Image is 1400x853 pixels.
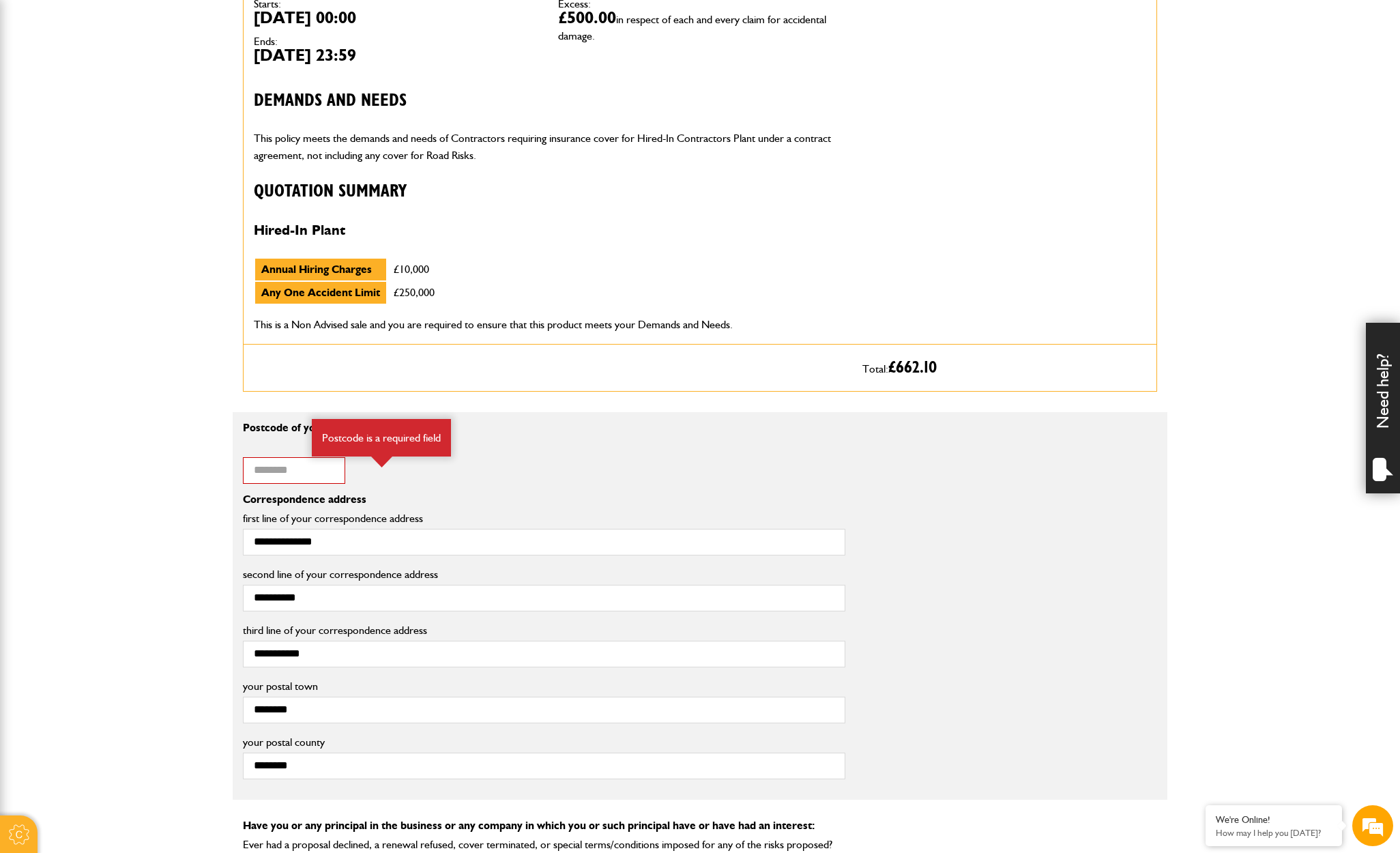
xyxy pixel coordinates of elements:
[558,13,826,42] span: in respect of each and every claim for accidental damage.
[243,820,1157,831] p: Have you or any principal in the business or any company in which you or such principal have or h...
[896,360,937,376] span: 662.10
[888,360,937,376] span: £
[254,91,842,112] h3: Demands and needs
[1216,828,1332,838] p: How may I help you today?
[243,839,832,850] label: Ever had a proposal declined, a renewal refused, cover terminated, or special terms/conditions im...
[254,47,538,63] dd: [DATE] 23:59
[254,281,387,304] td: Any One Accident Limit
[254,222,842,239] h4: Hired-In Plant
[254,130,842,164] p: This policy meets the demands and needs of Contractors requiring insurance cover for Hired-In Con...
[243,681,845,692] label: your postal town
[387,258,441,281] td: £10,000
[254,182,842,203] h3: Quotation Summary
[254,258,387,281] td: Annual Hiring Charges
[243,569,845,580] label: second line of your correspondence address
[243,494,845,505] p: Correspondence address
[862,355,1146,381] p: Total:
[558,10,842,42] dd: £500.00
[371,457,392,467] img: error-box-arrow.svg
[243,737,845,748] label: your postal county
[243,513,845,524] label: first line of your correspondence address
[254,316,842,334] p: This is a Non Advised sale and you are required to ensure that this product meets your Demands an...
[254,10,538,26] dd: [DATE] 00:00
[312,419,451,457] div: Postcode is a required field
[1366,323,1400,493] div: Need help?
[254,36,538,47] dt: Ends:
[1216,814,1332,826] div: We're Online!
[387,281,441,304] td: £250,000
[243,422,845,433] p: Postcode of your correspondence address
[243,625,845,636] label: third line of your correspondence address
